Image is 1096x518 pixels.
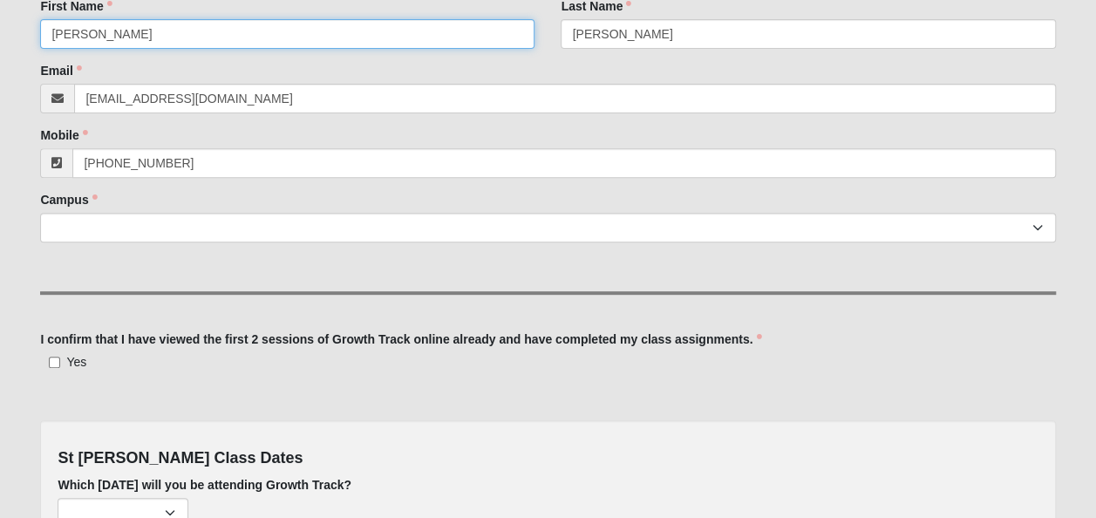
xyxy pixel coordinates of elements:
input: Yes [49,357,60,368]
label: Which [DATE] will you be attending Growth Track? [58,476,351,494]
label: Campus [40,191,97,208]
h4: St [PERSON_NAME] Class Dates [58,449,1038,468]
label: I confirm that I have viewed the first 2 sessions of Growth Track online already and have complet... [40,331,761,348]
label: Email [40,62,81,79]
span: Yes [66,355,86,369]
label: Mobile [40,126,87,144]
